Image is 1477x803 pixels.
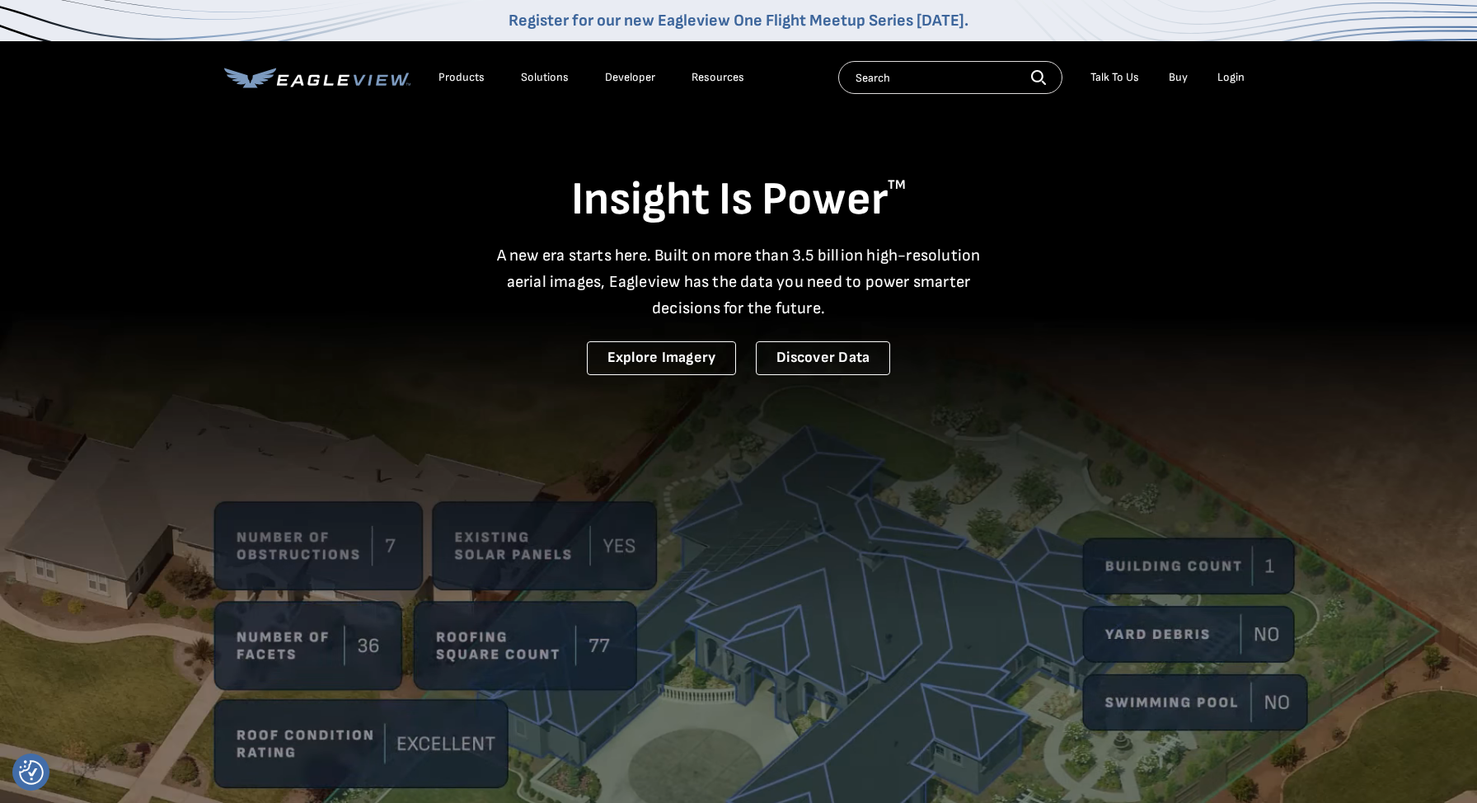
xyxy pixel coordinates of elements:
[1217,70,1245,85] div: Login
[605,70,655,85] a: Developer
[509,11,968,31] a: Register for our new Eagleview One Flight Meetup Series [DATE].
[1090,70,1139,85] div: Talk To Us
[1169,70,1188,85] a: Buy
[521,70,569,85] div: Solutions
[224,171,1253,229] h1: Insight Is Power
[19,760,44,785] button: Consent Preferences
[438,70,485,85] div: Products
[838,61,1062,94] input: Search
[19,760,44,785] img: Revisit consent button
[692,70,744,85] div: Resources
[486,242,991,322] p: A new era starts here. Built on more than 3.5 billion high-resolution aerial images, Eagleview ha...
[756,341,890,375] a: Discover Data
[888,177,906,193] sup: TM
[587,341,737,375] a: Explore Imagery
